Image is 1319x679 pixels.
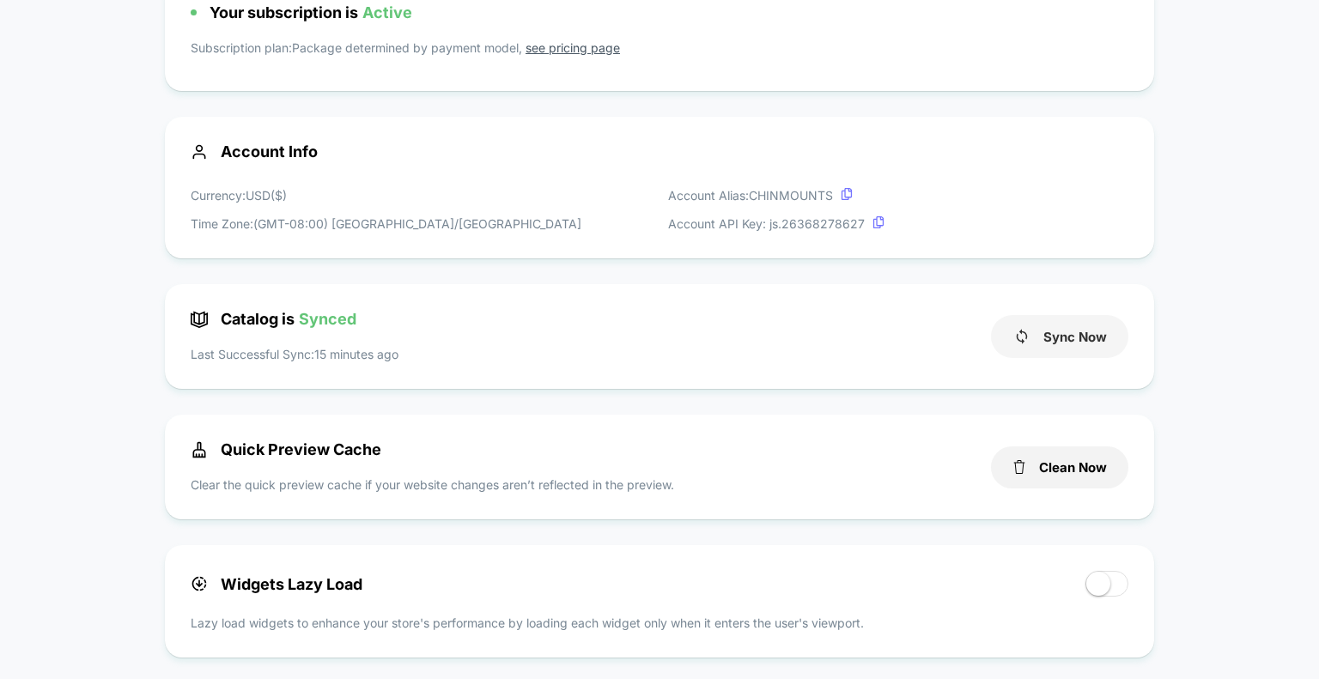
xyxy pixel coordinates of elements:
span: Catalog is [191,310,356,328]
p: Subscription plan: Package determined by payment model, [191,39,1128,65]
button: Sync Now [991,315,1128,358]
span: Active [362,3,412,21]
span: Quick Preview Cache [191,440,381,458]
p: Clear the quick preview cache if your website changes aren’t reflected in the preview. [191,476,674,494]
p: Time Zone: (GMT-08:00) [GEOGRAPHIC_DATA]/[GEOGRAPHIC_DATA] [191,215,581,233]
a: see pricing page [526,40,620,55]
p: Last Successful Sync: 15 minutes ago [191,345,398,363]
span: Account Info [191,142,1128,161]
p: Lazy load widgets to enhance your store's performance by loading each widget only when it enters ... [191,614,1128,632]
p: Account Alias: CHINMOUNTS [668,186,884,204]
button: Clean Now [991,446,1128,488]
span: Widgets Lazy Load [191,575,362,593]
span: Synced [299,310,356,328]
p: Account API Key: js. 26368278627 [668,215,884,233]
p: Currency: USD ( $ ) [191,186,581,204]
span: Your subscription is [210,3,412,21]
